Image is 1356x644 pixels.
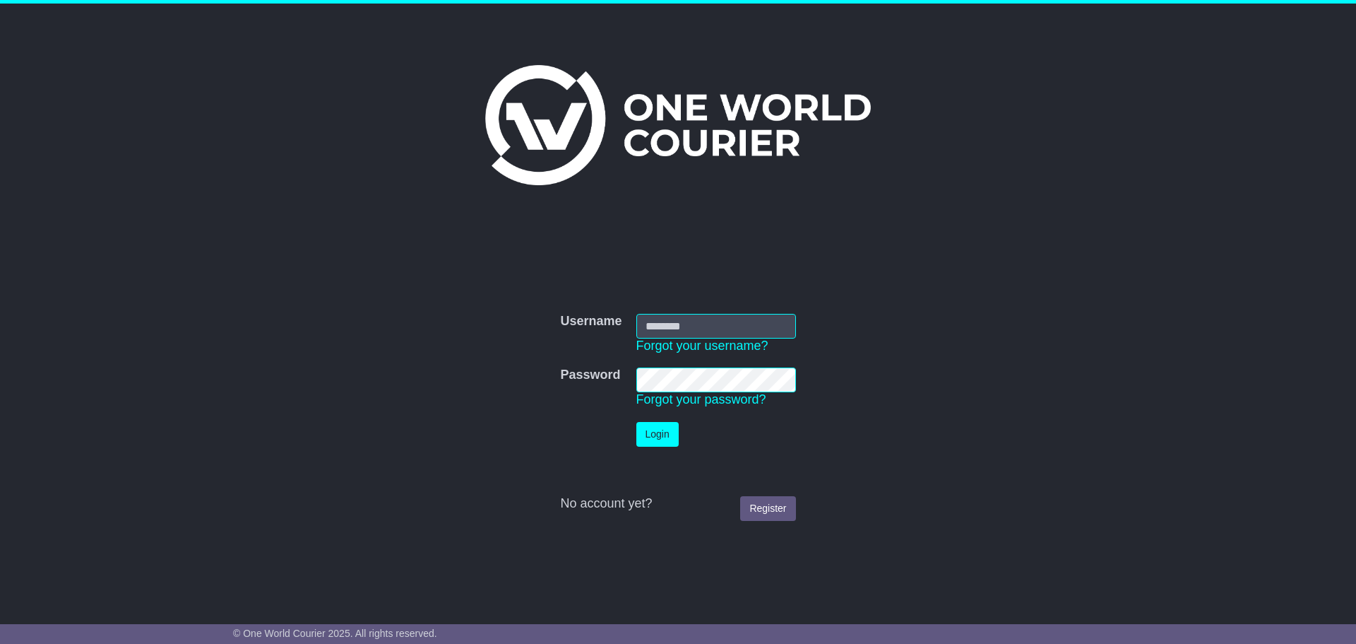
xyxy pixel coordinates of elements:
span: © One World Courier 2025. All rights reserved. [233,628,437,639]
img: One World [485,65,871,185]
a: Register [740,496,795,521]
div: No account yet? [560,496,795,512]
button: Login [636,422,679,447]
a: Forgot your username? [636,339,768,353]
label: Password [560,368,620,383]
label: Username [560,314,621,329]
a: Forgot your password? [636,392,766,406]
